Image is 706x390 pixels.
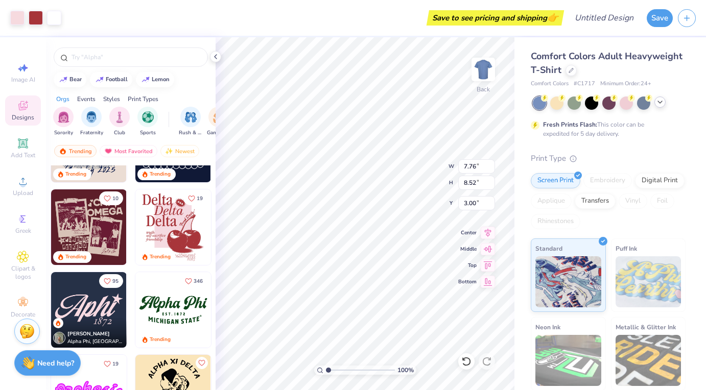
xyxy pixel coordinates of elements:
img: trend_line.gif [59,77,67,83]
img: f16ef99e-098c-41c2-a149-279be3d4e9cf [126,272,202,348]
span: 10 [112,196,119,201]
img: 509aa579-d1dd-4753-a2ca-fe6b9b3d7ce7 [135,272,211,348]
div: lemon [152,77,170,82]
div: Applique [531,193,572,209]
div: filter for Rush & Bid [179,107,202,137]
img: 4d23c894-47c3-4ecc-a481-f82f25245b2e [126,189,202,265]
span: Fraternity [80,129,103,137]
div: Trending [150,170,171,178]
img: Back [473,59,493,80]
div: filter for Sports [137,107,158,137]
div: Trending [65,253,86,261]
img: Avatar [53,332,65,344]
span: Comfort Colors Adult Heavyweight T-Shirt [531,50,683,76]
span: Greek [15,227,31,235]
img: Sports Image [142,111,154,123]
button: Like [99,191,123,205]
img: most_fav.gif [104,148,112,155]
span: Puff Ink [616,243,637,254]
img: Newest.gif [165,148,173,155]
button: Like [196,357,208,369]
img: Rush & Bid Image [185,111,197,123]
span: Decorate [11,310,35,319]
button: Like [99,274,123,288]
span: 19 [197,196,203,201]
span: 100 % [397,365,414,375]
button: Like [99,357,123,371]
div: football [106,77,128,82]
img: Game Day Image [213,111,225,123]
div: Foil [650,193,674,209]
div: filter for Game Day [207,107,230,137]
img: 823dced4-74cb-4d5b-84ad-ffa1bf99645f [51,189,127,265]
div: Newest [160,145,199,157]
div: Trending [54,145,97,157]
img: e9359b61-4979-43b2-b67e-bebd332b6cfa [210,272,286,348]
img: 3b4e984f-edb8-4c39-8d58-6cefc6b026ef [210,189,286,265]
img: Puff Ink [616,256,681,307]
input: Try "Alpha" [70,52,201,62]
img: Club Image [114,111,125,123]
span: Middle [458,246,477,253]
div: Trending [65,170,86,178]
input: Untitled Design [567,8,642,28]
div: Embroidery [583,173,632,188]
button: filter button [179,107,202,137]
span: Bottom [458,278,477,285]
div: Digital Print [635,173,685,188]
span: # C1717 [574,80,595,88]
div: bear [69,77,82,82]
button: Like [180,274,207,288]
img: trend_line.gif [96,77,104,83]
div: Trending [150,336,171,344]
span: Sorority [54,129,73,137]
img: Metallic & Glitter Ink [616,335,681,386]
div: Vinyl [619,193,647,209]
div: filter for Sorority [53,107,74,137]
span: Upload [13,189,33,197]
button: filter button [207,107,230,137]
span: 346 [194,279,203,284]
button: Like [183,191,207,205]
div: Print Type [531,153,686,164]
span: Comfort Colors [531,80,569,88]
span: Minimum Order: 24 + [600,80,651,88]
div: Styles [103,94,120,104]
img: trend_line.gif [142,77,150,83]
span: [PERSON_NAME] [67,330,110,337]
button: lemon [136,72,174,87]
img: f13d24e2-60bc-40ad-a640-70e85d21f66b [135,189,211,265]
div: Events [77,94,96,104]
div: Rhinestones [531,214,580,229]
span: Club [114,129,125,137]
span: Add Text [11,151,35,159]
span: 👉 [547,11,558,23]
img: trending.gif [59,148,67,155]
span: Center [458,229,477,236]
strong: Need help? [37,358,74,368]
button: football [90,72,132,87]
img: Sorority Image [58,111,69,123]
button: bear [54,72,86,87]
span: Designs [12,113,34,121]
div: Most Favorited [100,145,157,157]
span: Alpha Phi, [GEOGRAPHIC_DATA][US_STATE], [PERSON_NAME] [67,338,123,346]
button: filter button [53,107,74,137]
span: Standard [535,243,562,254]
span: 19 [112,361,119,367]
button: filter button [137,107,158,137]
div: Trending [150,253,171,261]
strong: Fresh Prints Flash: [543,120,597,129]
span: Clipart & logos [5,264,41,281]
span: Top [458,262,477,269]
span: Neon Ink [535,322,560,332]
span: Sports [140,129,156,137]
div: Orgs [56,94,69,104]
div: Print Types [128,94,158,104]
img: Fraternity Image [86,111,97,123]
button: filter button [80,107,103,137]
span: Rush & Bid [179,129,202,137]
div: Save to see pricing and shipping [429,10,561,26]
div: filter for Club [109,107,130,137]
span: Game Day [207,129,230,137]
